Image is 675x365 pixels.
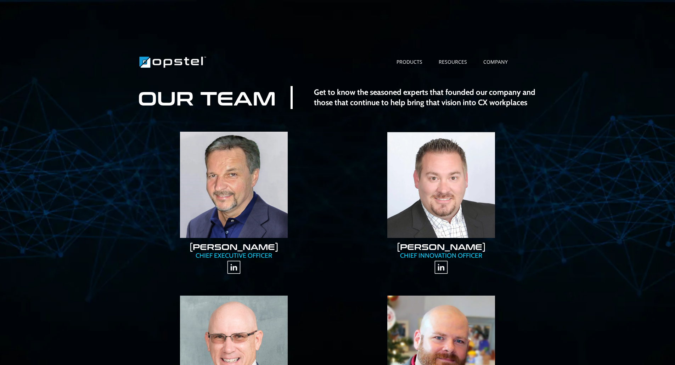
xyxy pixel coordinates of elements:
img: Brand Logo [137,53,208,71]
a: https://www.linkedin.com/in/pprinke/ [348,260,534,274]
a: COMPANY [475,58,516,66]
a: https://www.opstel.com/paulp [348,132,534,238]
p: CHIEF EXECUTIVE OFFICER [137,252,331,260]
p: OUR TEAM [137,85,277,110]
strong: Get to know the seasoned experts that founded our company and those that continue to help bring t... [314,87,535,107]
a: PRODUCTS [388,58,431,66]
a: https://www.linkedin.com/in/tony-degaetano-479431/ [141,260,327,274]
p: CHIEF INNOVATION OFFICER [345,252,538,260]
a: RESOURCES [431,58,475,66]
a: [PERSON_NAME] [396,241,486,252]
a: [PERSON_NAME] [189,241,279,252]
a: https://www.opstel.com/tonyd [141,132,327,238]
a: https://www.opstel.com/ [137,57,208,65]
